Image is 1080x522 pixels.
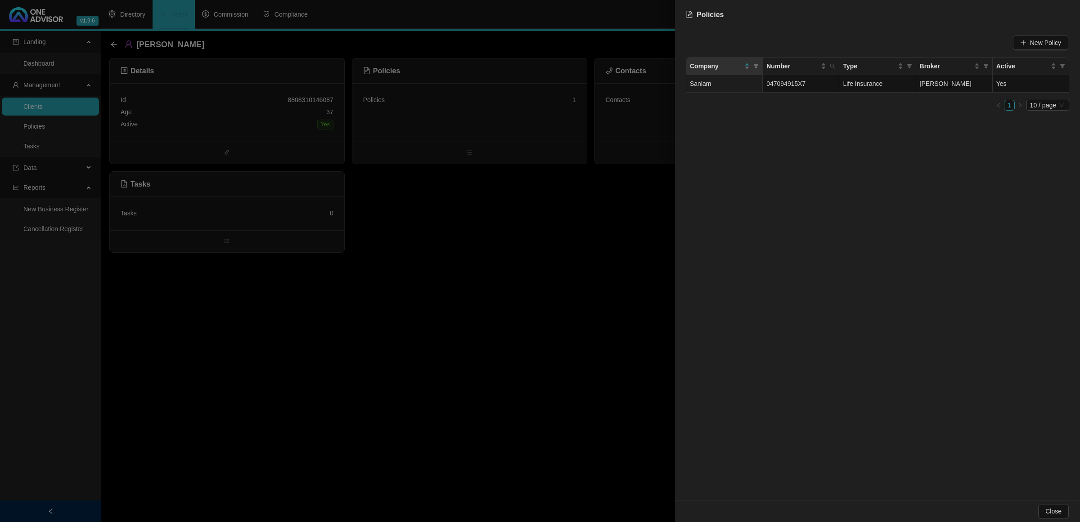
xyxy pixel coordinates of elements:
[981,59,990,73] span: filter
[920,80,972,87] span: [PERSON_NAME]
[843,61,895,71] span: Type
[843,80,882,87] span: Life Insurance
[828,59,837,73] span: search
[1013,36,1068,50] button: New Policy
[830,63,835,69] span: search
[1026,100,1069,111] div: Page Size
[1004,100,1015,111] li: 1
[1015,100,1026,111] button: right
[1060,63,1065,69] span: filter
[983,63,989,69] span: filter
[1017,103,1023,108] span: right
[993,100,1004,111] button: left
[920,61,972,71] span: Broker
[763,58,839,75] th: Number
[766,80,805,87] span: 047094915X7
[1020,40,1026,46] span: plus
[690,80,711,87] span: Sanlam
[907,63,912,69] span: filter
[697,11,724,18] span: Policies
[1004,100,1014,110] a: 1
[753,63,759,69] span: filter
[1030,38,1061,48] span: New Policy
[1045,506,1062,516] span: Close
[690,61,742,71] span: Company
[905,59,914,73] span: filter
[1015,100,1026,111] li: Next Page
[766,61,819,71] span: Number
[996,61,1049,71] span: Active
[751,59,760,73] span: filter
[686,11,693,18] span: file-text
[1038,504,1069,518] button: Close
[916,58,993,75] th: Broker
[1058,59,1067,73] span: filter
[993,58,1069,75] th: Active
[996,103,1001,108] span: left
[993,100,1004,111] li: Previous Page
[1030,100,1066,110] span: 10 / page
[993,75,1069,93] td: Yes
[839,58,916,75] th: Type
